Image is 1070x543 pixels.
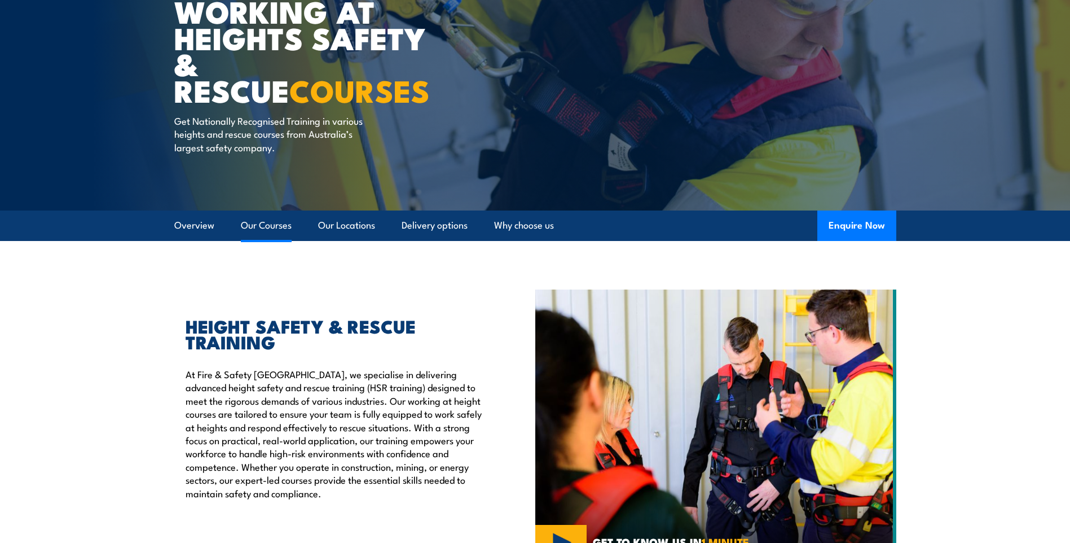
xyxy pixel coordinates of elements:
button: Enquire Now [817,211,896,241]
a: Delivery options [402,211,468,240]
p: At Fire & Safety [GEOGRAPHIC_DATA], we specialise in delivering advanced height safety and rescue... [186,367,483,500]
strong: COURSES [289,66,430,113]
p: Get Nationally Recognised Training in various heights and rescue courses from Australia’s largest... [174,114,380,154]
a: Why choose us [494,211,554,240]
a: Our Courses [241,211,292,240]
h2: HEIGHT SAFETY & RESCUE TRAINING [186,318,483,349]
a: Our Locations [318,211,375,240]
a: Overview [174,211,214,240]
